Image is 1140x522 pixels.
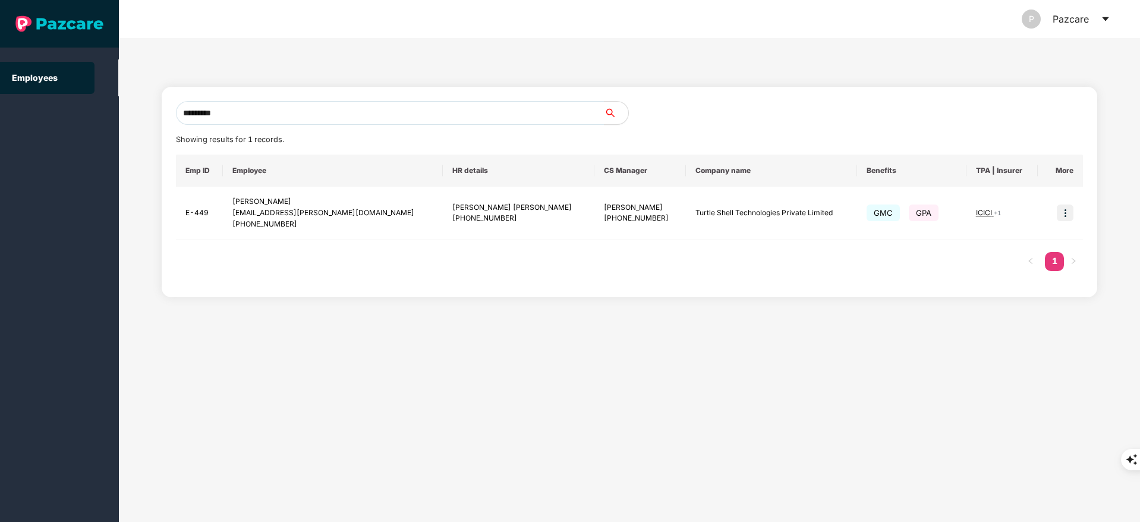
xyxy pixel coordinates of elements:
[909,205,939,221] span: GPA
[1045,252,1064,270] a: 1
[1021,252,1040,271] button: left
[1070,257,1077,265] span: right
[452,202,585,213] div: [PERSON_NAME] [PERSON_NAME]
[1064,252,1083,271] li: Next Page
[176,135,284,144] span: Showing results for 1 records.
[223,155,443,187] th: Employee
[452,213,585,224] div: [PHONE_NUMBER]
[604,108,628,118] span: search
[1038,155,1083,187] th: More
[604,213,676,224] div: [PHONE_NUMBER]
[857,155,966,187] th: Benefits
[976,208,994,217] span: ICICI
[604,101,629,125] button: search
[686,187,857,240] td: Turtle Shell Technologies Private Limited
[994,209,1001,216] span: + 1
[594,155,686,187] th: CS Manager
[176,155,223,187] th: Emp ID
[966,155,1038,187] th: TPA | Insurer
[443,155,594,187] th: HR details
[232,196,433,207] div: [PERSON_NAME]
[1027,257,1034,265] span: left
[1021,252,1040,271] li: Previous Page
[1064,252,1083,271] button: right
[176,187,223,240] td: E-449
[12,73,58,83] a: Employees
[867,205,900,221] span: GMC
[232,207,433,219] div: [EMAIL_ADDRESS][PERSON_NAME][DOMAIN_NAME]
[1029,10,1034,29] span: P
[604,202,676,213] div: [PERSON_NAME]
[686,155,857,187] th: Company name
[232,219,433,230] div: [PHONE_NUMBER]
[1057,205,1073,221] img: icon
[1045,252,1064,271] li: 1
[1101,14,1110,24] span: caret-down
